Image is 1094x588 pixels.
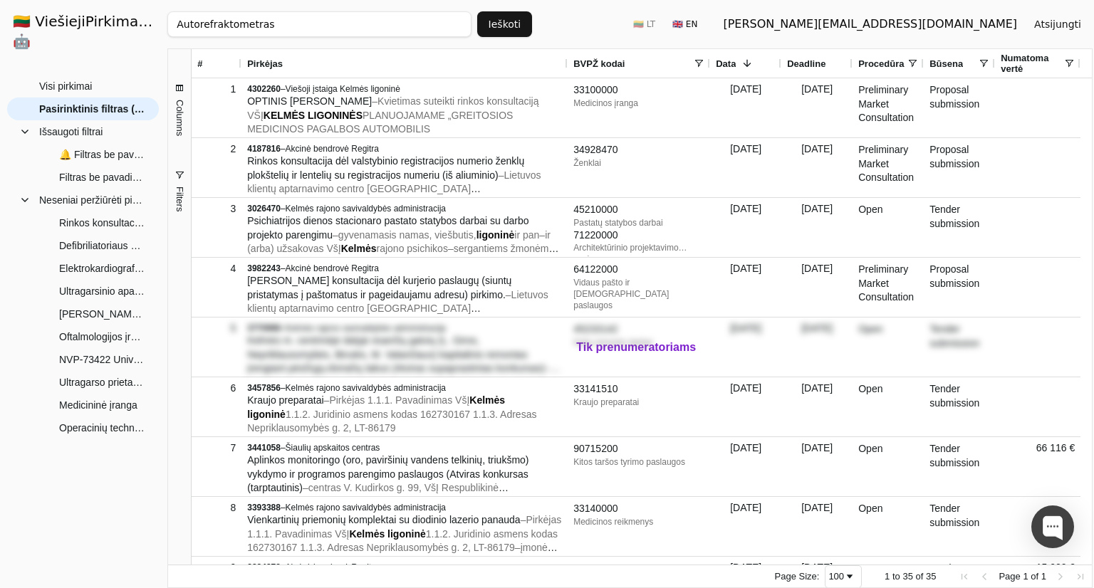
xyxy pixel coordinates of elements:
div: 22993000 [573,562,704,576]
div: Page Size: [775,571,820,582]
div: Kraujo preparatai [573,397,704,408]
div: Previous Page [979,571,990,582]
span: Akcinė bendrovė Regitra [286,144,379,154]
span: rajono psichikos [377,243,448,254]
span: Šiaulių apskaitos centras [286,443,380,453]
button: Atsijungti [1023,11,1093,37]
div: [PERSON_NAME][EMAIL_ADDRESS][DOMAIN_NAME] [723,16,1017,33]
div: 7 [197,438,236,458]
span: Akcinė bendrovė Regitra [286,263,379,273]
div: Tender submission [924,437,995,496]
div: 71220000 [573,229,704,243]
span: Kelmės rajono savivaldybės administracija [286,323,446,333]
div: Vidaus pašto ir [DEMOGRAPHIC_DATA] paslaugos [573,277,704,311]
div: 2 [197,139,236,159]
span: Akcinė bendrovė Regitra [286,562,379,572]
div: [DATE] [781,198,853,257]
span: 3441058 [247,443,281,453]
div: Ženklai [573,157,704,169]
span: Kelmės rajono savivaldybės administracija [286,383,446,393]
span: [PERSON_NAME] konsultacija dėl kurjerio paslaugų (siuntų pristatymas į paštomatus ir pageidaujamu... [247,275,511,300]
div: Page Size [825,565,862,588]
span: 4302260 [247,84,281,94]
div: – [247,83,562,95]
span: Kelmės [469,394,505,406]
div: [DATE] [781,258,853,317]
span: Ultragarso prietaisas su širdies, abdominaliniams ir smulkių dalių tyrimams atlikti reikalingais,... [59,372,145,393]
div: 9 [197,557,236,578]
div: [DATE] [710,138,781,197]
span: 1 [885,571,890,582]
span: 1 [1023,571,1028,582]
div: Medicinos įranga [573,98,704,109]
span: Pirkėjas 1.1.1. Pavadinimas VšĮ [329,394,469,406]
span: Numatoma vertė [1001,53,1063,74]
span: – – – – – – – – – – – – [247,229,558,394]
span: ligoninė [387,528,426,540]
span: ligoninė [476,229,515,241]
div: Open [853,317,924,377]
div: 1 [197,79,236,100]
span: BVPŽ kodai [573,58,625,69]
span: KELMĖS [264,110,305,121]
div: [DATE] [781,138,853,197]
span: of [1031,571,1038,582]
span: – – [247,482,543,535]
div: – [247,143,562,154]
span: Procedūra [858,58,904,69]
span: Aplinkos monitoringo (oro, paviršinių vandens telkinių, triukšmo) vykdymo ir programos parengimo ... [247,454,528,493]
span: – [247,95,538,135]
span: centras V. Kudirkos g. 99, VšĮ Respublikinė Šiaulių [247,482,509,508]
span: Lietuvos klientų aptarnavimo centro [GEOGRAPHIC_DATA] padalinys [247,169,541,209]
span: Lietuvos klientų aptarnavimo centro [GEOGRAPHIC_DATA] padalinys [247,289,548,328]
div: Kitos taršos tyrimo paslaugos [573,456,704,468]
span: Medicininė įranga [59,394,137,416]
strong: .AI [142,13,165,30]
span: Išsaugoti filtrai [39,121,103,142]
div: Tender submission [924,377,995,436]
span: of [916,571,924,582]
div: 45210000 [573,203,704,217]
span: Kelmės m. centrinėje dalyje esančių gatvių (L. Giros, Nepriklausomybės, Birutės, M. Valančiaus) k... [247,335,545,374]
div: [DATE] [781,437,853,496]
span: Rinkos konsultacija dėl valstybinio registracijos numerio ženklų plokštelių ir lentelių su regist... [247,155,524,181]
div: 100 [828,571,844,582]
div: Proposal submission [924,258,995,317]
div: – [247,502,562,513]
div: [DATE] [781,78,853,137]
span: Filtras be pavadinimo [59,167,145,188]
span: 3026470 [247,204,281,214]
div: 90715200 [573,442,704,456]
span: Kelmės [341,243,377,254]
span: PLANUOJAMAME „GREITOSIOS MEDICINOS PAGALBOS AUTOMOBILIS [247,110,513,135]
div: Open [853,377,924,436]
div: 33100000 [573,83,704,98]
div: Open [853,497,924,556]
span: Visi pirkimai [39,75,92,97]
span: Psichiatrijos dienos stacionaro pastato statybos darbai su darbo projekto parengimu [247,215,528,241]
div: Last Page [1075,571,1086,582]
div: Next Page [1055,571,1066,582]
span: NVP-73422 Universalus echoskopas (Atviras tarptautinis pirkimas) [59,349,145,370]
div: Tender submission [924,198,995,257]
div: Preliminary Market Consultation [853,258,924,317]
div: 6 [197,378,236,399]
span: 🔔 Filtras be pavadinimo [59,144,145,165]
div: 33141510 [573,382,704,397]
span: Pirkėjas [247,58,283,69]
span: Būsena [929,58,963,69]
span: Pasirinktinis filtras (35) [39,98,145,120]
span: Data [716,58,736,69]
span: Kvietimas suteikti rinkos konsultaciją VŠĮ [247,95,538,121]
div: [DATE] [710,78,781,137]
span: Kelmės rajono savivaldybės administracija [286,503,446,513]
span: ir (arba) užsakovas VšĮ [247,229,551,255]
span: Kelmės rajono savivaldybės administracija [286,204,446,214]
span: Operacinių techninė įranga [59,417,145,439]
div: Tender submission [924,317,995,377]
span: 35 [902,571,912,582]
div: 66 116 € [995,437,1080,496]
span: # [197,58,202,69]
span: 35 [926,571,936,582]
div: [DATE] [781,377,853,436]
